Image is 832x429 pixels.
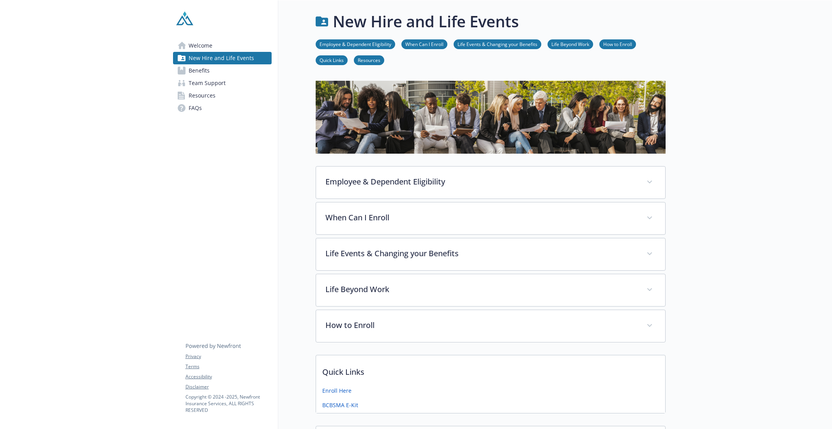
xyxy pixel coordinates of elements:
a: Employee & Dependent Eligibility [316,40,395,48]
img: new hire page banner [316,81,666,154]
a: How to Enroll [599,40,636,48]
p: Employee & Dependent Eligibility [325,176,637,188]
span: Team Support [189,77,226,89]
p: Life Beyond Work [325,284,637,295]
div: How to Enroll [316,310,665,342]
a: Enroll Here [322,386,352,395]
span: Resources [189,89,216,102]
span: FAQs [189,102,202,114]
a: Privacy [185,353,271,360]
p: Quick Links [316,355,665,384]
div: Life Beyond Work [316,274,665,306]
div: Life Events & Changing your Benefits [316,238,665,270]
a: New Hire and Life Events [173,52,272,64]
div: Employee & Dependent Eligibility [316,167,665,199]
span: Benefits [189,64,210,77]
a: Accessibility [185,373,271,380]
p: Life Events & Changing your Benefits [325,248,637,259]
div: When Can I Enroll [316,202,665,234]
a: Life Beyond Work [548,40,593,48]
h1: New Hire and Life Events [333,10,519,33]
a: FAQs [173,102,272,114]
p: Copyright © 2024 - 2025 , Newfront Insurance Services, ALL RIGHTS RESERVED [185,394,271,413]
a: When Can I Enroll [401,40,447,48]
span: Welcome [189,39,212,52]
a: Resources [173,89,272,102]
p: How to Enroll [325,319,637,331]
a: Team Support [173,77,272,89]
span: New Hire and Life Events [189,52,254,64]
a: Resources [354,56,384,64]
a: Welcome [173,39,272,52]
a: Terms [185,363,271,370]
a: BCBSMA E-Kit [322,401,358,409]
a: Benefits [173,64,272,77]
a: Quick Links [316,56,348,64]
p: When Can I Enroll [325,212,637,223]
a: Life Events & Changing your Benefits [454,40,541,48]
a: Disclaimer [185,383,271,390]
